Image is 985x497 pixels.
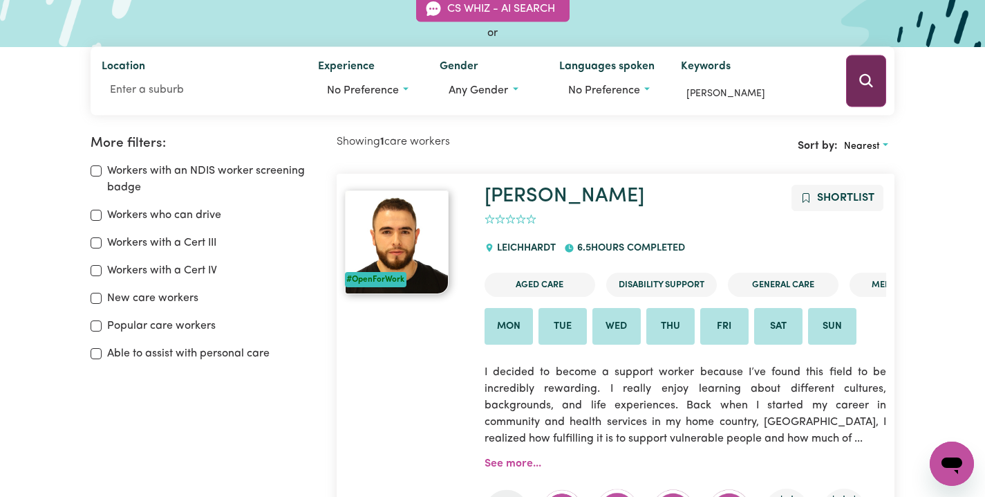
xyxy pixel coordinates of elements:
li: Aged Care [485,273,595,297]
span: Nearest [844,141,880,152]
label: Languages spoken [559,58,655,78]
button: Add to shortlist [791,185,883,211]
li: General Care [728,273,838,297]
button: Sort search results [838,136,894,157]
label: New care workers [107,290,198,307]
input: Enter a suburb [102,78,296,102]
div: #OpenForWork [345,272,406,287]
button: Worker language preferences [559,78,659,104]
a: Edison Alexander #OpenForWork [345,190,468,294]
label: Workers who can drive [107,207,221,224]
span: Any gender [449,85,508,96]
label: Workers with an NDIS worker screening badge [107,163,320,196]
label: Able to assist with personal care [107,345,270,362]
div: or [91,25,895,42]
span: No preference [327,85,399,96]
span: Sort by: [798,141,838,152]
div: add rating by typing an integer from 0 to 5 or pressing arrow keys [485,212,536,228]
li: Available on Tue [538,308,587,345]
label: Popular care workers [107,318,216,334]
label: Location [102,58,145,78]
li: Available on Mon [485,308,533,345]
button: Search [846,55,886,107]
label: Keywords [681,58,731,78]
h2: More filters: [91,136,320,152]
span: No preference [568,85,640,96]
li: Available on Fri [700,308,749,345]
li: Disability Support [606,273,717,297]
button: Worker gender preference [440,78,537,104]
label: Gender [440,58,478,78]
a: See more... [485,458,541,469]
b: 1 [380,136,384,147]
label: Workers with a Cert III [107,235,216,251]
iframe: Button to launch messaging window [930,442,974,486]
div: 6.5 hours completed [564,230,693,267]
h2: Showing care workers [337,136,616,149]
img: View Edison Alexander 's profile [345,190,449,294]
input: Enter keywords, e.g. full name, interests [681,83,827,105]
li: Mental Health [850,273,960,297]
label: Experience [318,58,375,78]
li: Available on Sat [754,308,803,345]
li: Available on Wed [592,308,641,345]
li: Available on Thu [646,308,695,345]
li: Available on Sun [808,308,856,345]
label: Workers with a Cert IV [107,262,217,279]
div: LEICHHARDT [485,230,564,267]
p: I decided to become a support worker because I’ve found this field to be incredibly rewarding. I ... [485,356,886,455]
a: [PERSON_NAME] [485,186,644,206]
span: Shortlist [817,192,874,204]
button: Worker experience options [318,78,418,104]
